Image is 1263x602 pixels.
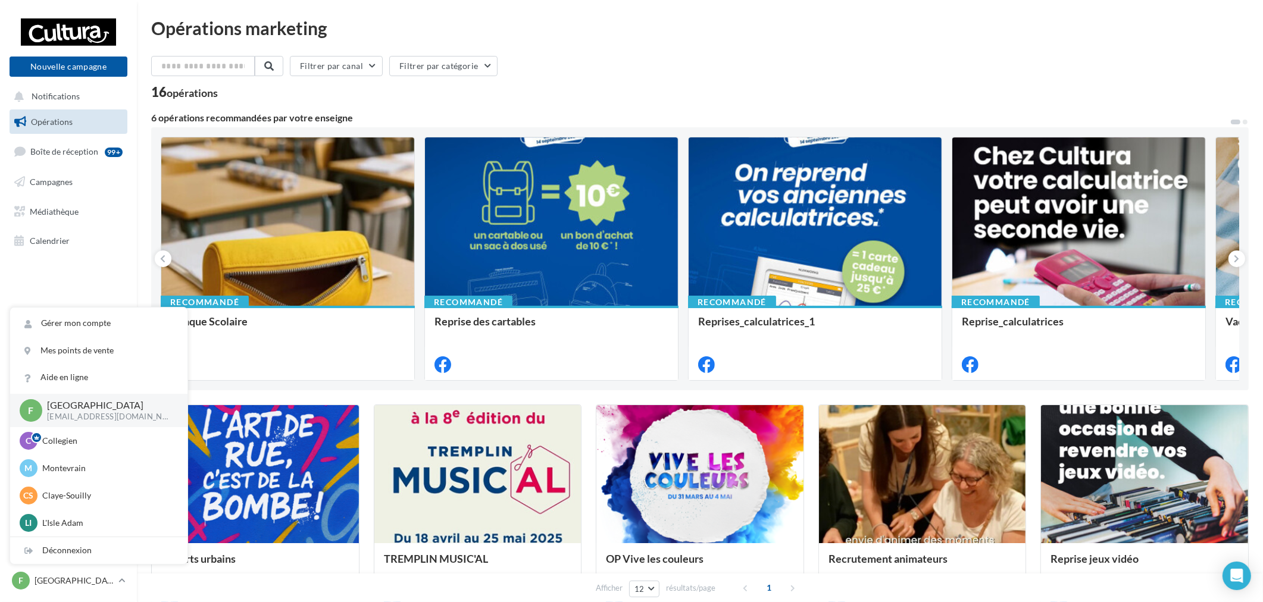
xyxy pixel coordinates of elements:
p: [EMAIL_ADDRESS][DOMAIN_NAME] [47,412,168,422]
div: Banque Scolaire [171,315,405,339]
div: Reprise jeux vidéo [1051,553,1239,576]
div: 6 opérations recommandées par votre enseigne [151,113,1230,123]
div: Recommandé [952,296,1040,309]
a: F [GEOGRAPHIC_DATA] [10,569,127,592]
p: [GEOGRAPHIC_DATA] [47,399,168,412]
div: Reprises_calculatrices_1 [698,315,932,339]
button: Filtrer par catégorie [389,56,498,76]
a: Boîte de réception99+ [7,139,130,164]
p: Claye-Souilly [42,490,173,501]
div: 99+ [105,148,123,157]
div: Recrutement animateurs [829,553,1017,576]
div: Déconnexion [10,537,187,564]
span: CS [24,490,34,501]
span: M [25,462,33,474]
div: Reprise_calculatrices [962,315,1196,339]
span: Boîte de réception [30,146,98,156]
div: opérations [167,87,218,98]
p: Montevrain [42,462,173,474]
span: Campagnes [30,177,73,187]
span: Calendrier [30,236,70,246]
a: Mes points de vente [10,337,187,364]
a: Campagnes [7,170,130,195]
div: Open Intercom Messenger [1223,562,1251,590]
span: Opérations [31,117,73,127]
span: C [26,435,32,447]
span: 12 [634,584,645,594]
span: F [18,575,23,587]
span: F [29,403,34,417]
a: Aide en ligne [10,364,187,391]
span: Afficher [596,582,623,594]
div: Opérations marketing [151,19,1249,37]
div: OP Vive les couleurs [606,553,794,576]
a: Opérations [7,109,130,134]
a: Gérer mon compte [10,310,187,337]
a: Calendrier [7,228,130,253]
a: Médiathèque [7,199,130,224]
button: Nouvelle campagne [10,57,127,77]
span: résultats/page [666,582,715,594]
div: Recommandé [688,296,776,309]
button: 12 [629,581,659,597]
span: Médiathèque [30,206,79,216]
div: Reprise des cartables [434,315,668,339]
p: Collegien [42,435,173,447]
span: Notifications [32,92,80,102]
span: LI [26,517,32,529]
p: [GEOGRAPHIC_DATA] [35,575,114,587]
span: 1 [759,578,779,597]
p: L'Isle Adam [42,517,173,529]
div: TREMPLIN MUSIC'AL [384,553,572,576]
button: Filtrer par canal [290,56,383,76]
div: Recommandé [161,296,249,309]
div: 16 [151,86,218,99]
div: Recommandé [424,296,512,309]
div: OP Arts urbains [161,553,349,576]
